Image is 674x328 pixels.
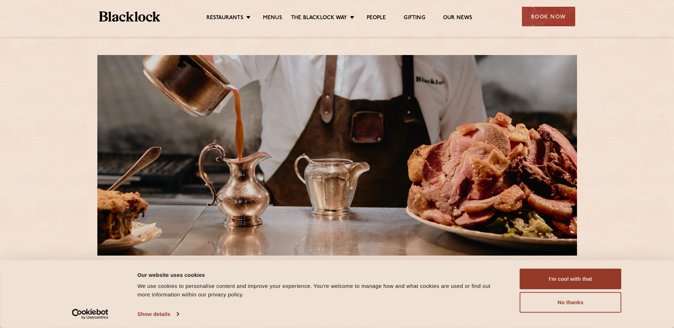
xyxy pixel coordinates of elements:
[520,269,621,289] button: I'm cool with that
[138,282,504,299] div: We use cookies to personalise content and improve your experience. You're welcome to manage how a...
[99,11,161,22] img: BL_Textured_Logo-footer-cropped.svg
[367,15,386,22] a: People
[138,270,504,279] div: Our website uses cookies
[404,15,425,22] a: Gifting
[522,7,575,26] div: Book Now
[59,309,121,319] a: Usercentrics Cookiebot - opens in a new window
[138,309,179,319] a: Show details
[443,15,473,22] a: Our News
[206,15,243,22] a: Restaurants
[263,15,282,22] a: Menus
[291,15,347,22] a: The Blacklock Way
[520,292,621,313] button: No thanks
